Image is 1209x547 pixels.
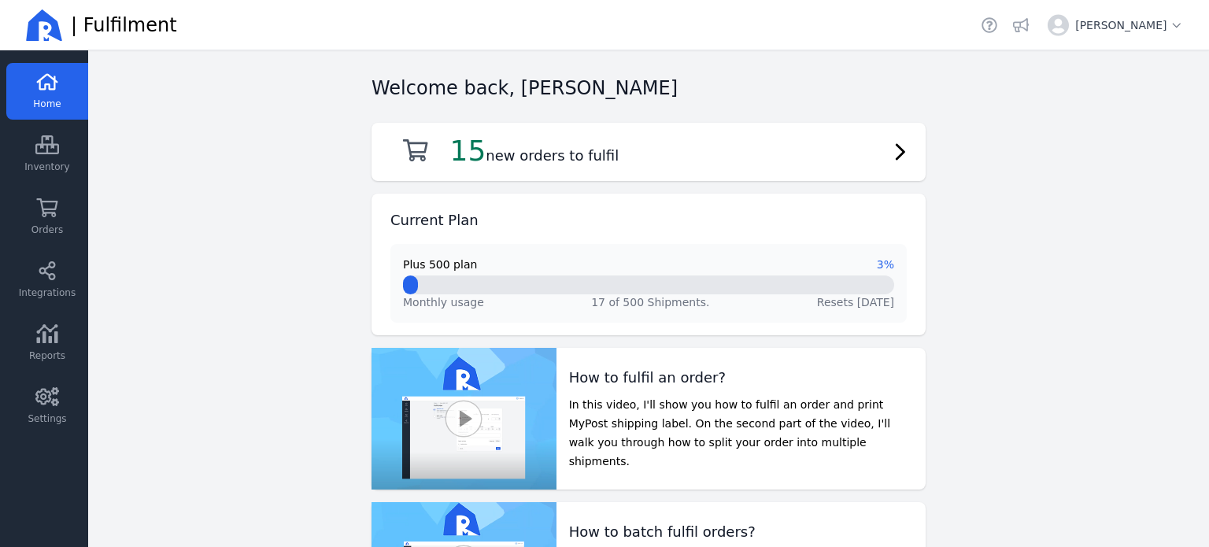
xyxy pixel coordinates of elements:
[25,6,63,44] img: Ricemill Logo
[569,395,913,471] p: In this video, I'll show you how to fulfil an order and print MyPost shipping label. On the secon...
[403,294,484,310] span: Monthly usage
[591,296,709,309] span: 17 of 500 Shipments.
[31,224,63,236] span: Orders
[817,296,894,309] span: Resets [DATE]
[24,161,69,173] span: Inventory
[569,521,913,543] h2: How to batch fulfil orders?
[403,257,477,272] span: Plus 500 plan
[71,13,177,38] span: | Fulfilment
[1075,17,1184,33] span: [PERSON_NAME]
[28,412,66,425] span: Settings
[1041,8,1190,43] button: [PERSON_NAME]
[569,367,913,389] h2: How to fulfil an order?
[877,257,894,272] span: 3%
[390,209,479,231] h2: Current Plan
[450,135,619,167] h2: new orders to fulfil
[450,135,486,167] span: 15
[372,76,678,101] h2: Welcome back, [PERSON_NAME]
[978,14,1000,36] a: Helpdesk
[19,286,76,299] span: Integrations
[29,349,65,362] span: Reports
[33,98,61,110] span: Home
